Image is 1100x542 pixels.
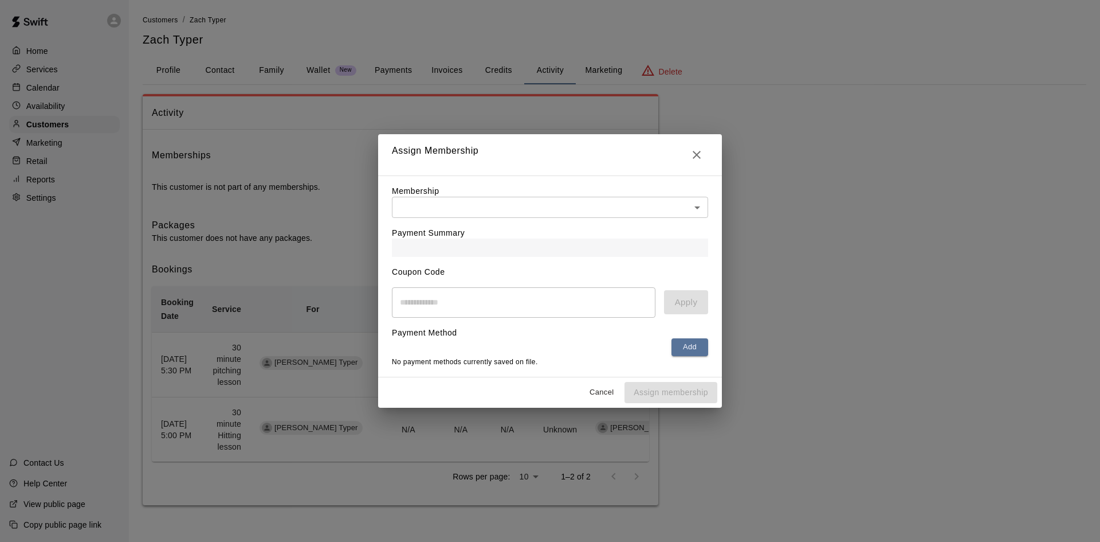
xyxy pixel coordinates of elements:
[392,358,538,366] span: No payment methods currently saved on file.
[378,134,722,176] h2: Assign Membership
[392,328,457,337] label: Payment Method
[671,338,708,356] button: Add
[392,186,439,196] label: Membership
[583,384,620,401] button: Cancel
[392,267,445,276] label: Coupon Code
[392,228,465,237] label: Payment Summary
[685,143,708,166] button: Close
